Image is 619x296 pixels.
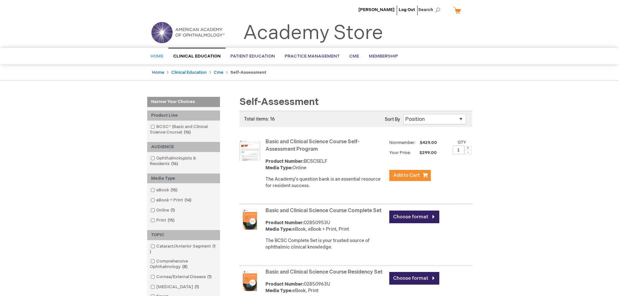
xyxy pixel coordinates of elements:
span: 16 [182,130,192,135]
a: Print15 [149,217,177,224]
span: 1 [193,284,200,290]
span: CME [349,54,359,59]
a: Home [152,70,164,75]
span: Membership [369,54,398,59]
a: BCSC® (Basic and Clinical Science Course)16 [149,124,218,135]
a: Cme [214,70,223,75]
span: 8 [181,264,189,269]
label: Sort By [385,117,400,122]
span: 14 [183,198,193,203]
a: Basic and Clinical Science Course Complete Set [265,208,381,214]
a: [MEDICAL_DATA]1 [149,284,201,290]
div: AUDIENCE [147,142,220,152]
strong: Nonmember: [389,139,416,147]
div: TOPIC [147,230,220,240]
div: 02850963U eBook, Print [265,281,386,294]
a: Cataract/Anterior Segment1 [149,243,218,255]
img: Basic and Clinical Science Course Complete Set [239,209,260,230]
div: 02850953U eBook, eBook + Print, Print [265,220,386,233]
img: Basic and Clinical Science Course Residency Set [239,270,260,291]
span: 1 [206,274,213,279]
strong: Product Number: [265,220,304,225]
div: Product Line [147,110,220,121]
span: Patient Education [230,54,275,59]
span: Home [150,54,163,59]
span: $299.00 [412,150,438,155]
a: Log Out [399,7,415,12]
a: Basic and Clinical Science Course Self-Assessment Program [265,139,359,152]
a: [PERSON_NAME] [358,7,394,12]
a: Choose format [389,211,439,223]
a: Online1 [149,207,177,213]
span: Clinical Education [173,54,221,59]
strong: Narrow Your Choices [147,97,220,107]
span: 16 [170,161,180,166]
strong: Your Price: [389,150,411,155]
label: Qty [458,140,466,145]
span: Add to Cart [393,172,420,178]
a: Cornea/External Disease1 [149,274,214,280]
span: Total items: 16 [244,116,275,122]
img: Basic and Clinical Science Course Self-Assessment Program [239,140,260,161]
div: The Academy's question bank is an essential resource for resident success. [265,176,386,189]
span: 1 [150,244,215,254]
strong: Product Number: [265,281,304,287]
span: 15 [166,218,176,223]
span: Search [418,3,443,16]
strong: Media Type: [265,165,292,171]
strong: Self-Assessment [230,70,266,75]
a: Comprehensive Ophthalmology8 [149,258,218,270]
a: eBook + Print14 [149,197,194,203]
div: Media Type [147,174,220,184]
a: Ophthalmologists & Residents16 [149,155,218,167]
a: Clinical Education [171,70,207,75]
strong: Product Number: [265,159,304,164]
input: Qty [453,146,464,154]
span: Self-Assessment [239,96,319,108]
a: Academy Store [243,21,383,45]
div: BCSCSELF Online [265,158,386,171]
div: The BCSC Complete Set is your trusted source of ophthalmic clinical knowledge. [265,238,386,251]
strong: Media Type: [265,288,292,293]
span: 15 [169,187,179,193]
a: Choose format [389,272,439,285]
button: Add to Cart [389,170,431,181]
a: eBook15 [149,187,180,193]
strong: Media Type: [265,226,292,232]
span: $429.00 [419,140,438,145]
span: Practice Management [285,54,340,59]
a: Basic and Clinical Science Course Residency Set [265,269,382,275]
span: 1 [169,208,176,213]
